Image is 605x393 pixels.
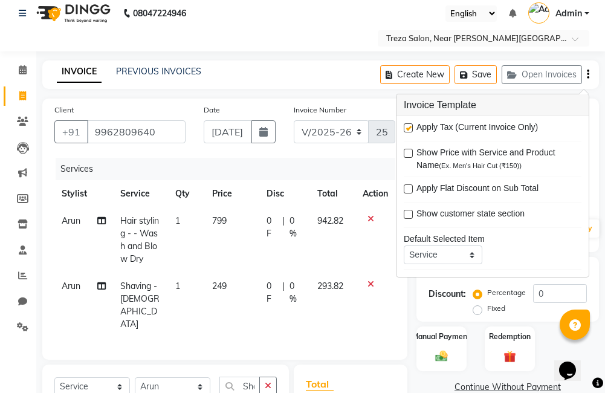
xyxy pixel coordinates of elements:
span: | [282,215,285,240]
span: 249 [212,281,227,291]
label: Manual Payment [412,331,470,342]
span: Show customer state section [416,207,525,222]
a: INVOICE [57,61,102,83]
th: Total [310,180,355,207]
button: Open Invoices [502,65,582,84]
label: Invoice Number [294,105,346,115]
a: PREVIOUS INVOICES [116,66,201,77]
img: _cash.svg [432,349,451,363]
label: Client [54,105,74,115]
th: Action [355,180,395,207]
span: Show Price with Service and Product Name [416,146,572,172]
label: Redemption [489,331,531,342]
span: 1 [175,281,180,291]
label: Percentage [487,287,526,298]
span: 799 [212,215,227,226]
span: 0 F [267,215,277,240]
span: 0 F [267,280,277,305]
iframe: chat widget [554,345,593,381]
span: Admin [555,7,582,20]
span: 942.82 [317,215,343,226]
div: Services [56,158,404,180]
label: Date [204,105,220,115]
span: Arun [62,215,80,226]
div: Default Selected Item [404,233,581,245]
th: Stylist [54,180,113,207]
th: Disc [259,180,310,207]
span: | [282,280,285,305]
span: 1 [175,215,180,226]
img: _gift.svg [500,349,519,365]
label: Fixed [487,303,505,314]
input: Search by Name/Mobile/Email/Code [87,120,186,143]
img: Admin [528,2,549,24]
span: Hair styling - - Wash and Blow Dry [120,215,159,264]
h3: Invoice Template [396,94,589,116]
button: Save [455,65,497,84]
th: Price [205,180,259,207]
span: 0 % [290,215,303,240]
span: Apply Flat Discount on Sub Total [416,182,539,197]
th: Qty [168,180,204,207]
span: Apply Tax (Current Invoice Only) [416,121,538,136]
div: Discount: [429,288,466,300]
span: Arun [62,281,80,291]
th: Service [113,180,168,207]
span: Total [306,378,334,391]
button: +91 [54,120,88,143]
span: 293.82 [317,281,343,291]
span: (Ex. Men's Hair Cut (₹150)) [439,162,522,169]
span: 0 % [290,280,303,305]
button: Create New [380,65,450,84]
span: Shaving - [DEMOGRAPHIC_DATA] [120,281,160,330]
